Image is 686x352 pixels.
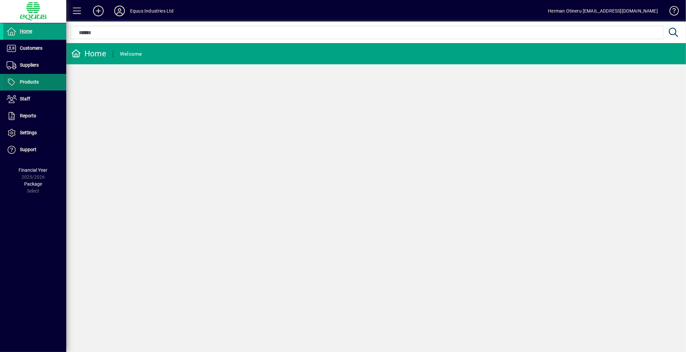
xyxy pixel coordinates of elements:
[24,181,42,187] span: Package
[20,147,36,152] span: Support
[3,40,66,57] a: Customers
[71,48,106,59] div: Home
[3,91,66,107] a: Staff
[109,5,130,17] button: Profile
[3,57,66,74] a: Suppliers
[3,142,66,158] a: Support
[3,108,66,124] a: Reports
[120,49,142,59] div: Welcome
[88,5,109,17] button: Add
[20,130,37,135] span: Settings
[3,125,66,141] a: Settings
[130,6,174,16] div: Equus Industries Ltd
[3,74,66,90] a: Products
[20,45,42,51] span: Customers
[20,62,39,68] span: Suppliers
[20,96,30,101] span: Staff
[20,113,36,118] span: Reports
[19,167,48,173] span: Financial Year
[20,29,32,34] span: Home
[20,79,39,85] span: Products
[664,1,678,23] a: Knowledge Base
[548,6,658,16] div: Herman Otineru [EMAIL_ADDRESS][DOMAIN_NAME]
